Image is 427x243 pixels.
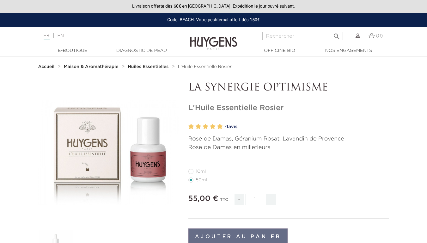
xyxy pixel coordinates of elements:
[57,34,64,38] a: EN
[188,82,389,94] p: LA SYNERGIE OPTIMISME
[110,47,173,54] a: Diagnostic de peau
[248,47,311,54] a: Officine Bio
[376,34,383,38] span: (0)
[178,64,232,69] a: L'Huile Essentielle Rosier
[317,47,380,54] a: Nos engagements
[217,122,223,131] label: 5
[226,124,228,129] span: 1
[38,65,55,69] strong: Accueil
[331,30,342,39] button: 
[266,194,276,205] span: +
[220,193,228,210] div: TTC
[235,194,243,205] span: -
[178,65,232,69] span: L'Huile Essentielle Rosier
[128,64,170,69] a: Huiles Essentielles
[210,122,216,131] label: 4
[41,47,104,54] a: E-Boutique
[38,64,56,69] a: Accueil
[188,195,218,202] span: 55,00 €
[225,122,389,132] a: -1avis
[64,64,120,69] a: Maison & Aromathérapie
[188,122,194,131] label: 1
[195,122,201,131] label: 2
[64,65,119,69] strong: Maison & Aromathérapie
[188,135,389,143] p: Rose de Damas, Géranium Rosat, Lavandin de Provence
[40,32,173,40] div: |
[188,103,389,113] h1: L'Huile Essentielle Rosier
[188,178,215,183] label: 50ml
[333,31,340,38] i: 
[188,143,389,152] p: Rose de Damas en millefleurs
[190,27,237,51] img: Huygens
[128,65,168,69] strong: Huiles Essentielles
[203,122,208,131] label: 3
[245,194,264,205] input: Quantité
[262,32,343,40] input: Rechercher
[44,34,50,40] a: FR
[188,169,213,174] label: 10ml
